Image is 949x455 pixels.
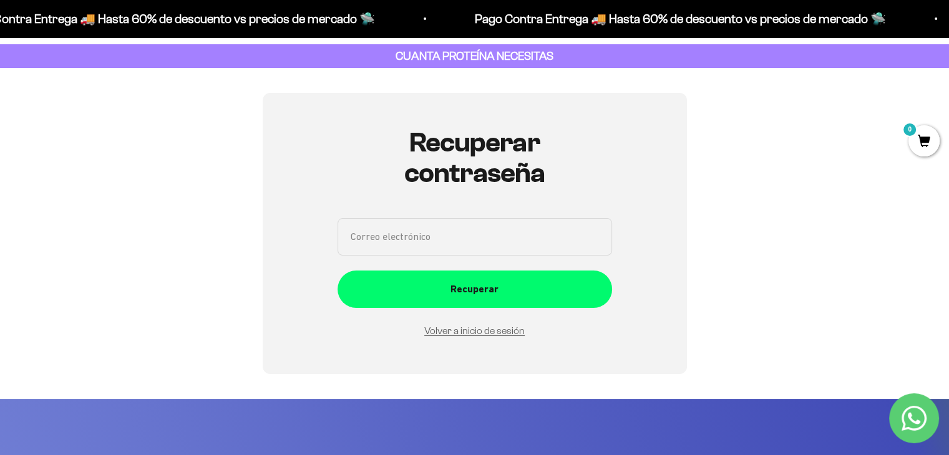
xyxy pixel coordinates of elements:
[396,49,553,62] strong: CUANTA PROTEÍNA NECESITAS
[363,281,587,297] div: Recuperar
[908,135,940,149] a: 0
[424,325,525,336] a: Volver a inicio de sesión
[473,9,884,29] p: Pago Contra Entrega 🚚 Hasta 60% de descuento vs precios de mercado 🛸
[338,271,612,308] button: Recuperar
[338,128,612,188] h1: Recuperar contraseña
[902,122,917,137] mark: 0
